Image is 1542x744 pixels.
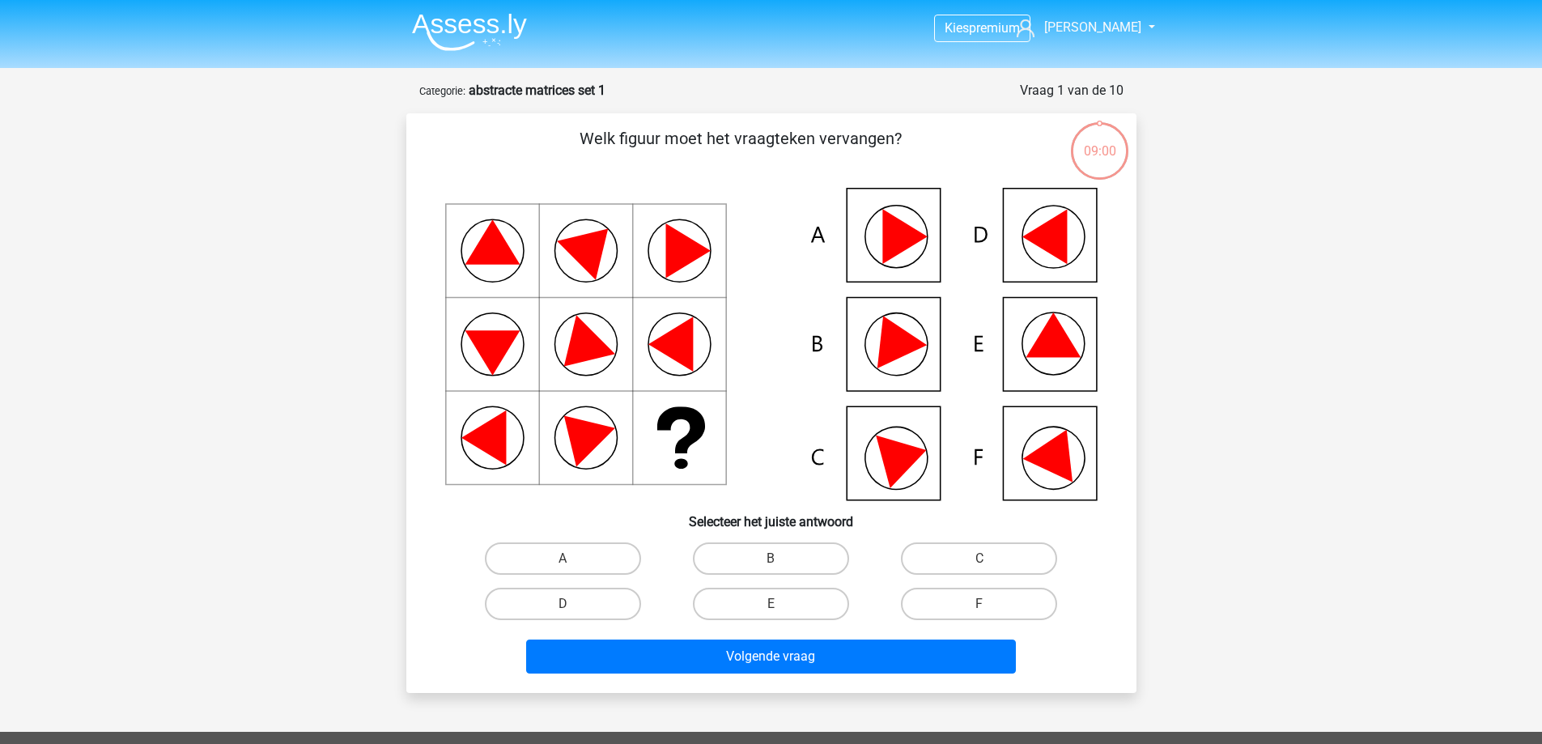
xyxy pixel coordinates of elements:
strong: abstracte matrices set 1 [469,83,605,98]
div: 09:00 [1069,121,1130,161]
h6: Selecteer het juiste antwoord [432,501,1111,529]
small: Categorie: [419,85,465,97]
img: Assessly [412,13,527,51]
label: B [693,542,849,575]
button: Volgende vraag [526,640,1016,674]
label: A [485,542,641,575]
label: C [901,542,1057,575]
p: Welk figuur moet het vraagteken vervangen? [432,126,1050,175]
label: D [485,588,641,620]
div: Vraag 1 van de 10 [1020,81,1124,100]
span: premium [969,20,1020,36]
a: [PERSON_NAME] [1010,18,1143,37]
span: Kies [945,20,969,36]
span: [PERSON_NAME] [1044,19,1141,35]
a: Kiespremium [935,17,1030,39]
label: F [901,588,1057,620]
label: E [693,588,849,620]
